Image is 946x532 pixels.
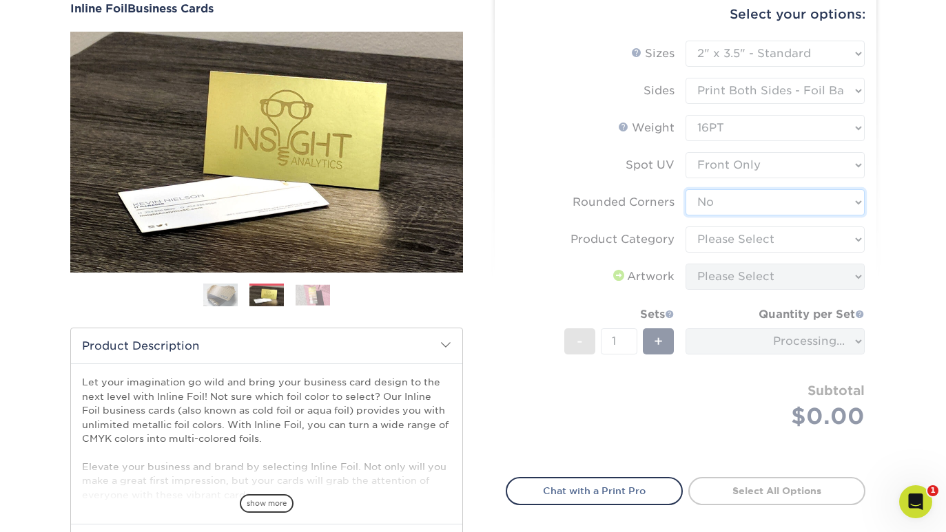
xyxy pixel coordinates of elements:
img: Inline Foil 02 [70,32,463,273]
img: Business Cards 01 [203,278,238,312]
h2: Product Description [71,328,462,363]
img: Business Cards 03 [296,284,330,306]
img: Business Cards 02 [249,286,284,307]
a: Select All Options [688,477,865,504]
span: 1 [927,485,938,496]
a: Chat with a Print Pro [506,477,683,504]
a: Inline FoilBusiness Cards [70,2,463,15]
h1: Business Cards [70,2,463,15]
span: Inline Foil [70,2,127,15]
iframe: Intercom live chat [899,485,932,518]
span: show more [240,494,294,513]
